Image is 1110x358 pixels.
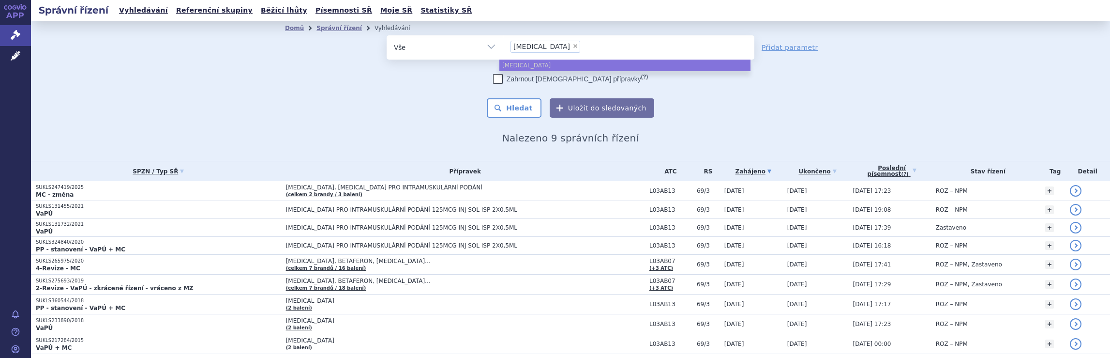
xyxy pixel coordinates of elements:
p: SUKLS131455/2021 [36,203,281,210]
a: Zahájeno [724,165,782,178]
span: ROZ – NPM [936,341,968,347]
span: [DATE] 00:00 [853,341,891,347]
a: (2 balení) [286,305,312,311]
a: + [1045,241,1054,250]
span: [DATE] [724,187,744,194]
span: 69/3 [697,242,720,249]
span: [DATE] [787,301,807,308]
span: ROZ – NPM, Zastaveno [936,261,1002,268]
strong: VaPÚ [36,325,53,331]
span: 69/3 [697,224,720,231]
span: 69/3 [697,187,720,194]
p: SUKLS324840/2020 [36,239,281,246]
span: [DATE] [787,242,807,249]
span: [DATE] [724,321,744,327]
p: SUKLS265975/2020 [36,258,281,265]
span: L03AB13 [649,242,692,249]
strong: VaPÚ [36,210,53,217]
a: + [1045,300,1054,309]
th: Detail [1065,161,1110,181]
span: [MEDICAL_DATA] PRO INTRAMUSKULÁRNÍ PODÁNÍ 125MCG INJ SOL ISP 2X0,5ML [286,206,528,213]
span: [DATE] [787,224,807,231]
a: (2 balení) [286,325,312,330]
p: SUKLS233890/2018 [36,317,281,324]
a: + [1045,280,1054,289]
a: Statistiky SŘ [418,4,475,17]
span: [DATE] [787,261,807,268]
span: × [572,43,578,49]
a: detail [1070,279,1081,290]
span: [DATE] [787,341,807,347]
a: (celkem 7 brandů / 18 balení) [286,285,366,291]
span: L03AB13 [649,206,692,213]
th: RS [692,161,720,181]
span: [DATE] [787,187,807,194]
a: (+3 ATC) [649,265,673,271]
a: detail [1070,240,1081,251]
a: (celkem 2 brandy / 3 balení) [286,192,362,197]
span: [MEDICAL_DATA] [286,317,528,324]
span: [MEDICAL_DATA], BETAFERON, [MEDICAL_DATA]… [286,258,528,265]
span: [DATE] [724,341,744,347]
span: [MEDICAL_DATA] PRO INTRAMUSKULÁRNÍ PODÁNÍ 125MCG INJ SOL ISP 2X0,5ML [286,242,528,249]
a: detail [1070,338,1081,350]
button: Hledat [487,98,541,118]
abbr: (?) [901,171,909,177]
span: L03AB07 [649,258,692,265]
span: ROZ – NPM [936,301,968,308]
p: SUKLS131732/2021 [36,221,281,228]
span: L03AB07 [649,278,692,284]
span: [DATE] [787,206,807,213]
a: + [1045,187,1054,195]
a: detail [1070,298,1081,310]
span: [DATE] [724,281,744,288]
span: 69/3 [697,321,720,327]
a: Referenční skupiny [173,4,255,17]
p: SUKLS360544/2018 [36,297,281,304]
span: [MEDICAL_DATA] PRO INTRAMUSKULÁRNÍ PODÁNÍ 125MCG INJ SOL ISP 2X0,5ML [286,224,528,231]
a: Ukončeno [787,165,848,178]
span: L03AB13 [649,321,692,327]
strong: PP - stanovení - VaPÚ + MC [36,246,125,253]
a: Písemnosti SŘ [313,4,375,17]
a: detail [1070,204,1081,216]
span: L03AB13 [649,341,692,347]
a: + [1045,205,1054,214]
span: [MEDICAL_DATA] [286,337,528,344]
span: [MEDICAL_DATA], BETAFERON, [MEDICAL_DATA]… [286,278,528,284]
span: ROZ – NPM [936,321,968,327]
abbr: (?) [641,74,648,80]
strong: 2-Revize - VaPÚ - zkrácené řízení - vráceno z MZ [36,285,194,292]
a: Přidat parametr [762,43,818,52]
span: Zastaveno [936,224,966,231]
span: ROZ – NPM [936,242,968,249]
strong: VaPÚ + MC [36,344,72,351]
span: [DATE] 17:23 [853,187,891,194]
span: [DATE] [724,261,744,268]
span: 69/3 [697,206,720,213]
span: [DATE] 17:23 [853,321,891,327]
span: 69/3 [697,341,720,347]
strong: MC - změna [36,191,74,198]
strong: 4-Revize - MC [36,265,80,272]
th: Tag [1040,161,1065,181]
li: Vyhledávání [375,21,423,35]
a: SPZN / Typ SŘ [36,165,281,178]
span: Nalezeno 9 správních řízení [502,132,639,144]
span: [DATE] 16:18 [853,242,891,249]
p: SUKLS217284/2015 [36,337,281,344]
a: detail [1070,185,1081,197]
a: detail [1070,318,1081,330]
span: L03AB13 [649,224,692,231]
span: [DATE] [787,321,807,327]
a: Běžící lhůty [258,4,310,17]
p: SUKLS247419/2025 [36,184,281,191]
span: 69/3 [697,261,720,268]
span: [DATE] 17:29 [853,281,891,288]
a: + [1045,340,1054,348]
span: [DATE] 17:17 [853,301,891,308]
label: Zahrnout [DEMOGRAPHIC_DATA] přípravky [493,74,648,84]
a: + [1045,223,1054,232]
th: Stav řízení [931,161,1040,181]
span: ROZ – NPM [936,206,968,213]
